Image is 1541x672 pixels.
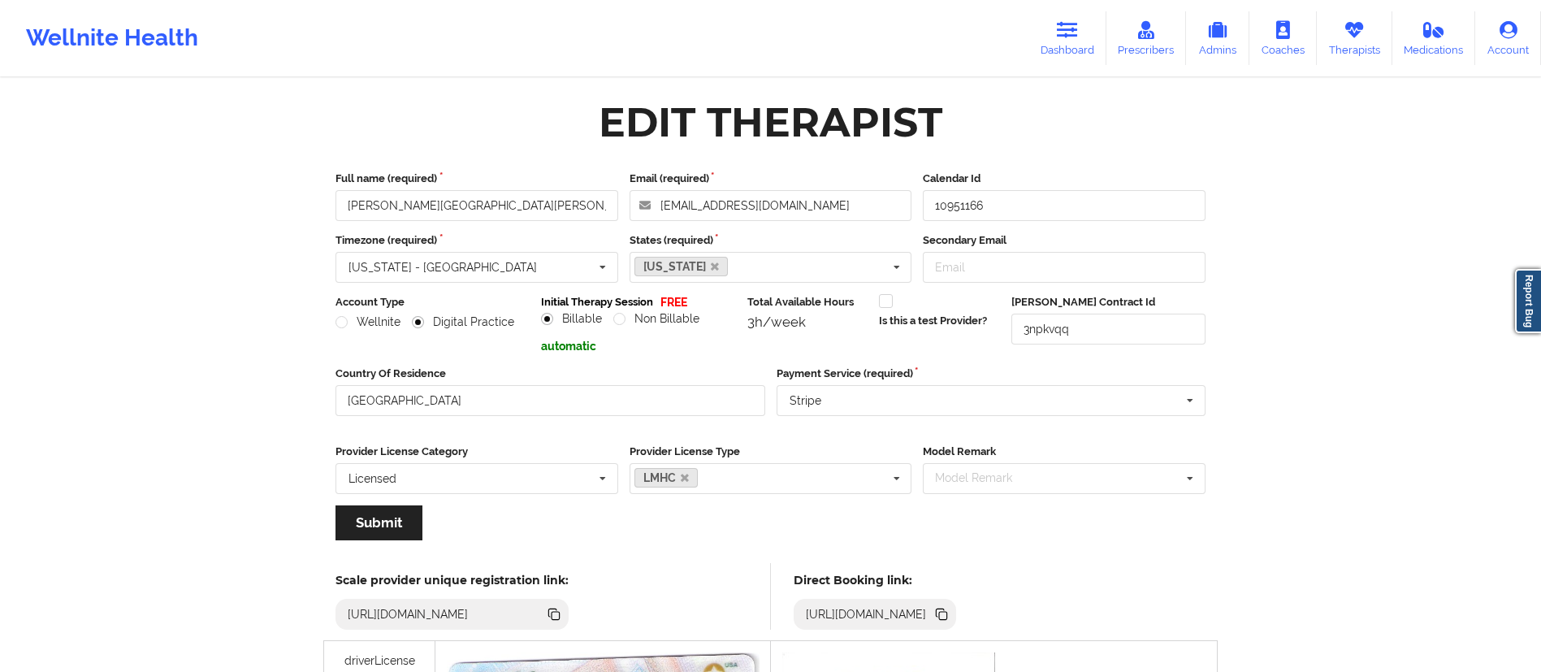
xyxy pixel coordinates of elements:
[630,190,912,221] input: Email address
[1515,269,1541,333] a: Report Bug
[412,315,514,329] label: Digital Practice
[335,444,618,460] label: Provider License Category
[348,473,396,484] div: Licensed
[1475,11,1541,65] a: Account
[335,171,618,187] label: Full name (required)
[1392,11,1476,65] a: Medications
[799,606,933,622] div: [URL][DOMAIN_NAME]
[794,573,957,587] h5: Direct Booking link:
[335,573,569,587] h5: Scale provider unique registration link:
[348,262,537,273] div: [US_STATE] - [GEOGRAPHIC_DATA]
[1249,11,1317,65] a: Coaches
[634,468,699,488] a: LMHC
[747,314,868,330] div: 3h/week
[1317,11,1392,65] a: Therapists
[630,232,912,249] label: States (required)
[660,294,687,310] p: FREE
[335,190,618,221] input: Full name
[923,252,1206,283] input: Email
[335,232,618,249] label: Timezone (required)
[923,171,1206,187] label: Calendar Id
[923,444,1206,460] label: Model Remark
[777,366,1206,382] label: Payment Service (required)
[335,294,530,310] label: Account Type
[1186,11,1249,65] a: Admins
[1106,11,1187,65] a: Prescribers
[1011,294,1206,310] label: [PERSON_NAME] Contract Id
[879,313,987,329] label: Is this a test Provider?
[541,294,653,310] label: Initial Therapy Session
[923,190,1206,221] input: Calendar Id
[613,312,699,326] label: Non Billable
[335,315,400,329] label: Wellnite
[541,338,735,354] p: automatic
[923,232,1206,249] label: Secondary Email
[541,312,602,326] label: Billable
[634,257,729,276] a: [US_STATE]
[931,469,1036,488] div: Model Remark
[1011,314,1206,345] input: Deel Contract Id
[335,505,422,540] button: Submit
[599,97,942,148] div: Edit Therapist
[1028,11,1106,65] a: Dashboard
[341,606,475,622] div: [URL][DOMAIN_NAME]
[630,444,912,460] label: Provider License Type
[335,366,765,382] label: Country Of Residence
[630,171,912,187] label: Email (required)
[790,395,821,406] div: Stripe
[747,294,868,310] label: Total Available Hours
